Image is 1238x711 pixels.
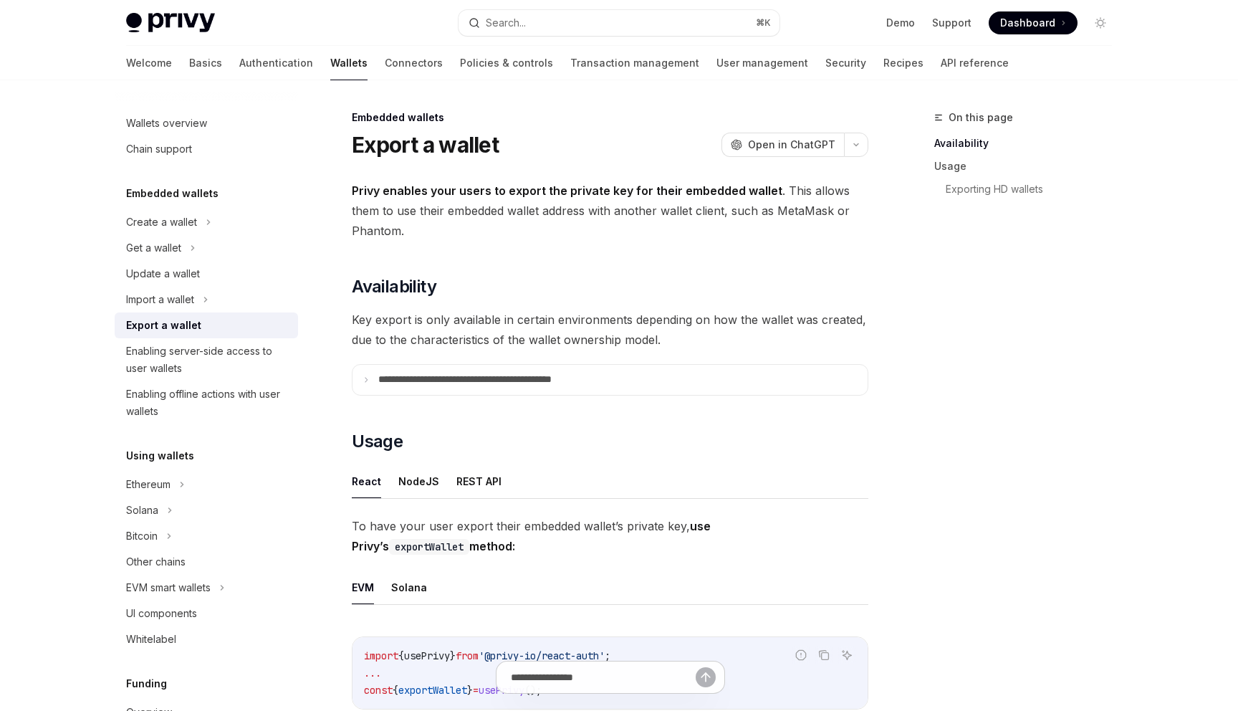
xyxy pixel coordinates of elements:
[115,312,298,338] a: Export a wallet
[460,46,553,80] a: Policies & controls
[389,539,469,555] code: exportWallet
[352,519,711,553] strong: use Privy’s method:
[696,667,716,687] button: Send message
[126,291,194,308] div: Import a wallet
[126,140,192,158] div: Chain support
[126,317,201,334] div: Export a wallet
[511,662,696,693] input: Ask a question...
[115,497,298,523] button: Solana
[126,239,181,257] div: Get a wallet
[385,46,443,80] a: Connectors
[459,10,779,36] button: Search...⌘K
[115,209,298,235] button: Create a wallet
[404,649,450,662] span: usePrivy
[126,386,289,420] div: Enabling offline actions with user wallets
[115,261,298,287] a: Update a wallet
[115,136,298,162] a: Chain support
[989,11,1078,34] a: Dashboard
[721,133,844,157] button: Open in ChatGPT
[126,115,207,132] div: Wallets overview
[486,14,526,32] div: Search...
[330,46,368,80] a: Wallets
[115,549,298,575] a: Other chains
[932,16,971,30] a: Support
[792,646,810,664] button: Report incorrect code
[352,181,868,241] span: . This allows them to use their embedded wallet address with another wallet client, such as MetaM...
[115,575,298,601] button: EVM smart wallets
[883,46,923,80] a: Recipes
[126,579,211,596] div: EVM smart wallets
[756,17,771,29] span: ⌘ K
[479,649,605,662] span: '@privy-io/react-auth'
[115,287,298,312] button: Import a wallet
[115,626,298,652] a: Whitelabel
[115,601,298,626] a: UI components
[456,649,479,662] span: from
[941,46,1009,80] a: API reference
[450,649,456,662] span: }
[934,132,1123,155] a: Availability
[570,46,699,80] a: Transaction management
[815,646,833,664] button: Copy the contents from the code block
[456,464,502,498] button: REST API
[115,235,298,261] button: Get a wallet
[748,138,835,152] span: Open in ChatGPT
[115,381,298,424] a: Enabling offline actions with user wallets
[1000,16,1055,30] span: Dashboard
[115,472,298,497] button: Ethereum
[352,430,403,453] span: Usage
[352,183,782,198] strong: Privy enables your users to export the private key for their embedded wallet
[115,523,298,549] button: Bitcoin
[352,310,868,350] span: Key export is only available in certain environments depending on how the wallet was created, due...
[838,646,856,664] button: Ask AI
[126,476,171,493] div: Ethereum
[115,338,298,381] a: Enabling server-side access to user wallets
[716,46,808,80] a: User management
[398,464,439,498] button: NodeJS
[126,13,215,33] img: light logo
[115,110,298,136] a: Wallets overview
[949,109,1013,126] span: On this page
[126,605,197,622] div: UI components
[398,649,404,662] span: {
[126,675,167,692] h5: Funding
[352,275,436,298] span: Availability
[126,185,219,202] h5: Embedded wallets
[126,528,158,545] div: Bitcoin
[364,649,398,662] span: import
[1089,11,1112,34] button: Toggle dark mode
[126,631,176,648] div: Whitelabel
[605,649,610,662] span: ;
[352,571,374,604] button: EVM
[391,571,427,604] button: Solana
[352,132,499,158] h1: Export a wallet
[126,502,158,519] div: Solana
[126,343,289,377] div: Enabling server-side access to user wallets
[352,464,381,498] button: React
[239,46,313,80] a: Authentication
[352,516,868,556] span: To have your user export their embedded wallet’s private key,
[189,46,222,80] a: Basics
[934,178,1123,201] a: Exporting HD wallets
[126,214,197,231] div: Create a wallet
[825,46,866,80] a: Security
[126,46,172,80] a: Welcome
[352,110,868,125] div: Embedded wallets
[886,16,915,30] a: Demo
[126,265,200,282] div: Update a wallet
[126,447,194,464] h5: Using wallets
[126,553,186,571] div: Other chains
[934,155,1123,178] a: Usage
